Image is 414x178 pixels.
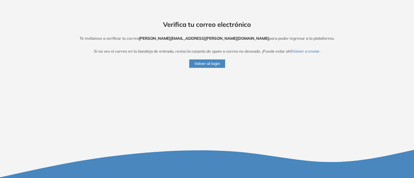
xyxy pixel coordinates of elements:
[8,48,406,54] p: Si no ves el correo en tu bandeja de entrada, revisa la carpeta de spam o correo no deseado. ¡Pue...
[8,36,406,41] h5: Te invitamos a verificar tu correo para poder ingresar a la plataforma.
[8,21,406,28] h4: Verifica tu correo electrónico
[292,48,321,54] button: Volver a enviar.
[139,36,269,41] span: [PERSON_NAME][EMAIL_ADDRESS][PERSON_NAME][DOMAIN_NAME]
[189,59,225,68] button: Volver al login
